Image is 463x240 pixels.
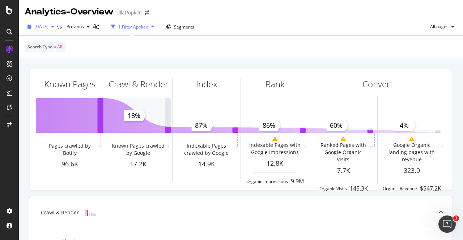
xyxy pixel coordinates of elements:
span: 1 [453,215,459,221]
div: Known Pages [44,78,95,90]
div: 17.2K [104,160,172,169]
span: Previous [64,23,84,30]
div: Pages crawled by Botify [41,142,98,157]
div: Rank [266,78,285,90]
div: Crawl & Render [41,209,79,216]
div: 96.6K [36,160,104,169]
div: Index [196,78,217,90]
div: Known Pages crawled by Google [110,142,166,157]
div: Indexable Pages with Google Impressions [246,141,303,156]
span: 2025 Aug. 31st [34,23,48,30]
button: All pages [427,21,457,32]
span: Segments [174,24,194,30]
div: UllaPopken [116,9,142,16]
div: 9.9M [291,177,304,186]
button: [DATE] [25,21,57,32]
div: Indexable Pages crawled by Google [178,142,235,157]
div: Organic Impressions [246,178,288,184]
button: Segments [163,21,197,32]
span: All pages [427,23,449,30]
div: Analytics - Overview [25,6,114,18]
span: All [57,42,62,52]
div: arrow-right-arrow-left [145,10,149,15]
span: = [54,44,56,50]
button: Previous [64,21,93,32]
img: block-icon [85,209,96,216]
div: 12.8K [241,159,309,168]
div: 14.9K [173,160,241,169]
iframe: Intercom live chat [438,215,456,233]
div: Crawl & Render [109,78,168,90]
div: 1 Filter Applied [118,24,148,30]
span: vs [57,23,64,30]
button: 1 Filter Applied [108,21,157,32]
span: Search Type [27,44,52,50]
